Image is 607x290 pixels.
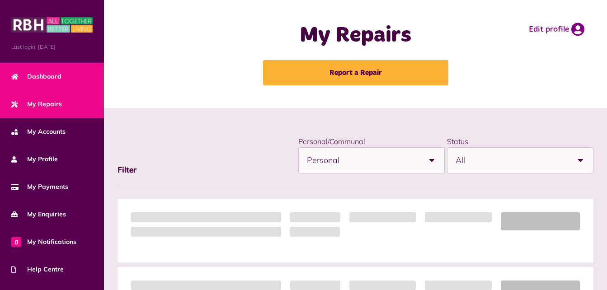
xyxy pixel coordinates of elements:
[263,60,448,85] a: Report a Repair
[11,182,68,192] span: My Payments
[11,265,64,274] span: Help Centre
[11,210,66,219] span: My Enquiries
[11,154,58,164] span: My Profile
[239,23,472,49] h1: My Repairs
[11,16,93,34] img: MyRBH
[11,237,76,247] span: My Notifications
[11,43,93,51] span: Last login: [DATE]
[11,99,62,109] span: My Repairs
[529,23,584,36] a: Edit profile
[11,237,21,247] span: 0
[11,127,66,136] span: My Accounts
[11,72,61,81] span: Dashboard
